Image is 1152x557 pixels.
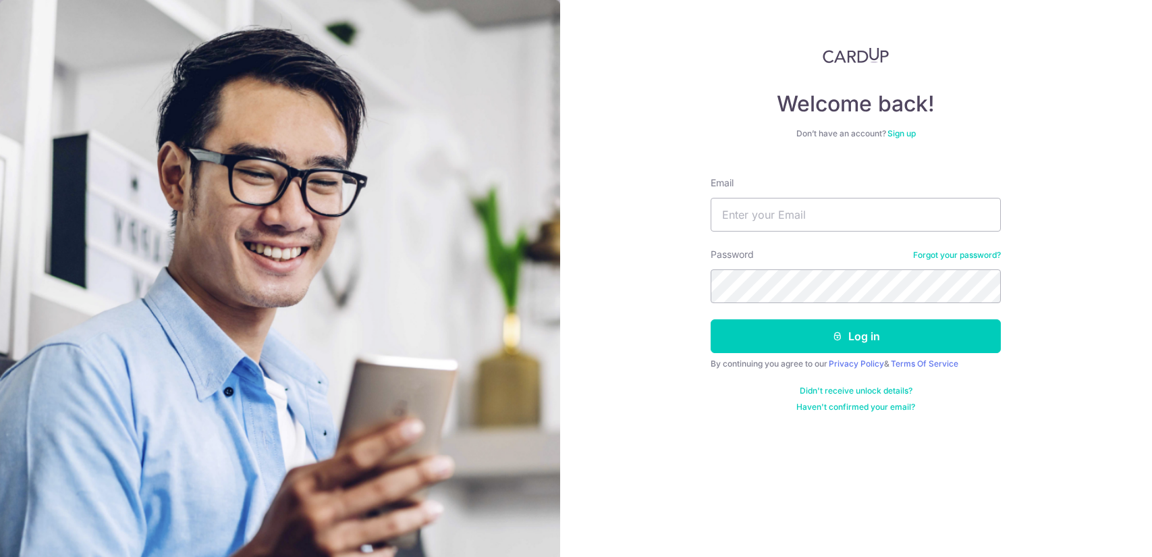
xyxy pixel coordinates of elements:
[711,90,1001,117] h4: Welcome back!
[891,359,958,369] a: Terms Of Service
[711,176,734,190] label: Email
[887,128,916,138] a: Sign up
[711,359,1001,369] div: By continuing you agree to our &
[800,386,912,396] a: Didn't receive unlock details?
[823,47,889,63] img: CardUp Logo
[913,250,1001,261] a: Forgot your password?
[711,319,1001,353] button: Log in
[711,128,1001,139] div: Don’t have an account?
[829,359,884,369] a: Privacy Policy
[711,248,754,261] label: Password
[711,198,1001,232] input: Enter your Email
[796,402,915,413] a: Haven't confirmed your email?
